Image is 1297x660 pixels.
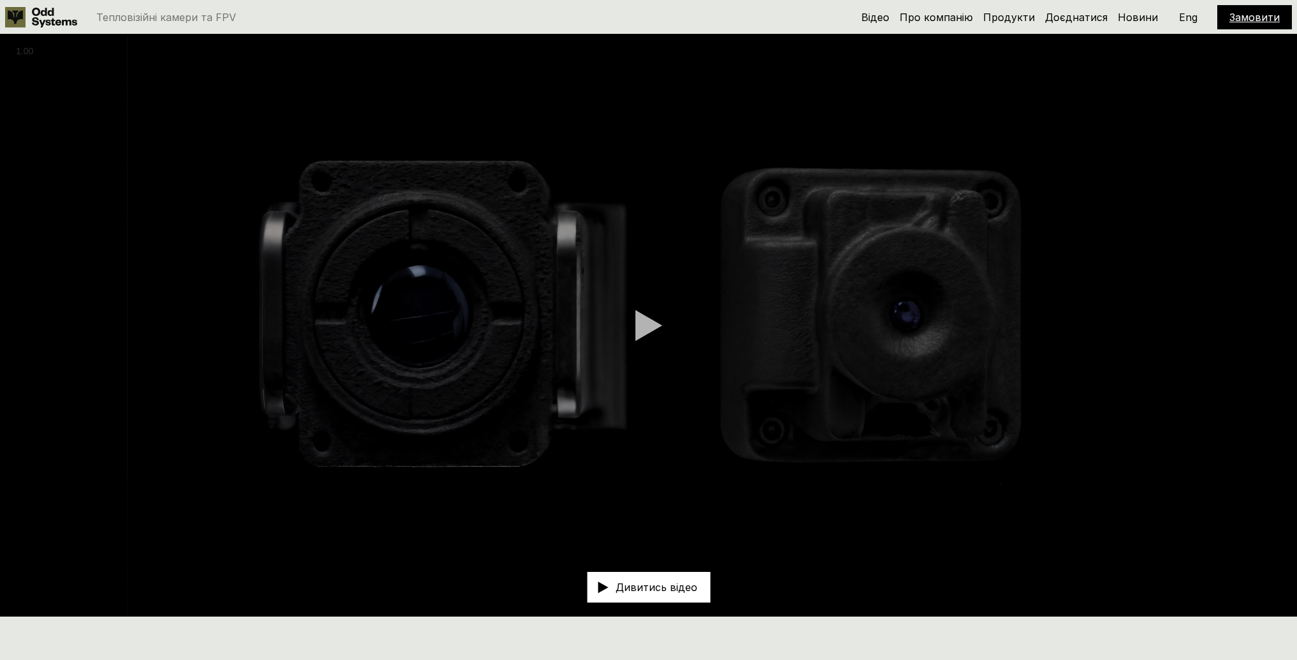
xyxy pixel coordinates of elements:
[1179,12,1197,22] p: Eng
[1118,11,1158,24] a: Новини
[900,11,973,24] a: Про компанію
[1045,11,1108,24] a: Доєднатися
[861,11,889,24] a: Відео
[616,582,697,592] p: Дивитись відео
[1229,11,1280,24] a: Замовити
[983,11,1035,24] a: Продукти
[96,12,236,22] p: Тепловізійні камери та FPV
